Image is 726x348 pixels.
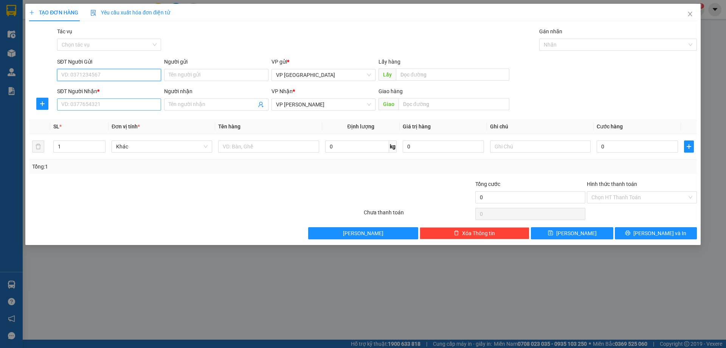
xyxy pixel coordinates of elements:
[57,58,161,66] div: SĐT Người Gửi
[271,58,375,66] div: VP gửi
[308,227,418,239] button: [PERSON_NAME]
[587,181,637,187] label: Hình thức thanh toán
[403,140,484,153] input: 0
[556,229,597,237] span: [PERSON_NAME]
[112,123,140,130] span: Đơn vị tính
[29,9,78,16] span: TẠO ĐƠN HÀNG
[36,98,48,110] button: plus
[539,28,562,34] label: Gán nhãn
[625,230,630,236] span: printer
[454,230,459,236] span: delete
[396,69,509,81] input: Dọc đường
[379,98,399,110] span: Giao
[116,141,208,152] span: Khác
[420,227,530,239] button: deleteXóa Thông tin
[32,162,280,171] div: Tổng: 1
[379,88,403,94] span: Giao hàng
[490,140,591,153] input: Ghi Chú
[679,4,701,25] button: Close
[57,28,72,34] label: Tác vụ
[687,11,693,17] span: close
[258,101,264,108] span: user-add
[389,140,397,153] span: kg
[271,88,293,94] span: VP Nhận
[684,140,694,153] button: plus
[379,69,396,81] span: Lấy
[363,208,475,222] div: Chưa thanh toán
[276,69,371,81] span: VP HÀ NỘI
[32,140,44,153] button: delete
[475,181,500,187] span: Tổng cước
[403,123,431,130] span: Giá trị hàng
[487,119,594,134] th: Ghi chú
[164,58,268,66] div: Người gửi
[379,59,400,65] span: Lấy hàng
[164,87,268,95] div: Người nhận
[531,227,613,239] button: save[PERSON_NAME]
[53,123,59,130] span: SL
[57,87,161,95] div: SĐT Người Nhận
[29,10,34,15] span: plus
[548,230,553,236] span: save
[633,229,686,237] span: [PERSON_NAME] và In
[90,10,96,16] img: icon
[276,99,371,110] span: VP MỘC CHÂU
[343,229,383,237] span: [PERSON_NAME]
[399,98,509,110] input: Dọc đường
[218,140,319,153] input: VD: Bàn, Ghế
[218,123,240,130] span: Tên hàng
[615,227,697,239] button: printer[PERSON_NAME] và In
[684,144,693,150] span: plus
[347,123,374,130] span: Định lượng
[462,229,495,237] span: Xóa Thông tin
[90,9,170,16] span: Yêu cầu xuất hóa đơn điện tử
[597,123,623,130] span: Cước hàng
[37,101,48,107] span: plus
